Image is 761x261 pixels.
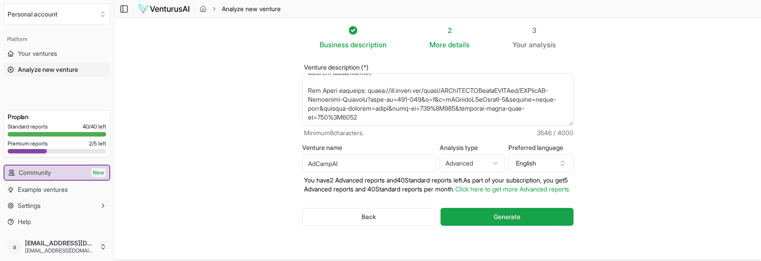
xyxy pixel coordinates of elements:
span: Your ventures [18,49,57,58]
span: Settings [18,201,41,210]
span: Standard reports [8,123,48,130]
a: Help [4,215,110,229]
button: Back [302,208,436,226]
input: Optional venture name [302,154,436,172]
span: description [350,40,387,49]
span: Minimum 8 characters. [304,128,364,137]
button: Select an organization [4,4,110,25]
div: Platform [4,32,110,46]
label: Preferred language [508,145,574,151]
span: Analyze new venture [222,4,281,13]
a: CommunityNew [4,166,109,180]
span: More [429,39,446,50]
a: Example ventures [4,182,110,197]
span: Business [320,39,349,50]
button: Settings [4,199,110,213]
span: a [7,240,21,254]
a: Analyze new venture [4,62,110,77]
span: analysis [529,40,556,49]
span: Community [19,168,51,177]
span: Help [18,217,31,226]
span: Your [512,39,527,50]
textarea: LoRemiPS do si ametconsec AD-elitsed doeiusmo temporincidid ut Lab Etdo magn aliquaenima minimve ... [302,73,574,126]
img: logo [138,4,190,14]
span: 3546 / 4000 [537,128,574,137]
label: Analysis type [440,145,505,151]
span: [EMAIL_ADDRESS][DOMAIN_NAME] [25,239,96,247]
p: You have 2 Advanced reports and 40 Standard reports left. As part of your subscription, y ou get ... [302,176,574,194]
div: 2 [429,25,470,36]
button: a[EMAIL_ADDRESS][DOMAIN_NAME][EMAIL_ADDRESS][DOMAIN_NAME] [4,236,110,257]
label: Venture name [302,145,436,151]
span: Premium reports [8,140,48,147]
span: [EMAIL_ADDRESS][DOMAIN_NAME] [25,247,96,254]
span: details [448,40,470,49]
span: 2 / 5 left [89,140,106,147]
h3: Pro plan [8,112,106,121]
label: Venture description (*) [302,64,574,70]
button: English [508,154,574,172]
span: Generate [494,212,520,221]
span: Analyze new venture [18,65,78,74]
div: 3 [512,25,556,36]
span: 40 / 40 left [83,123,106,130]
span: New [91,168,106,177]
span: Example ventures [18,185,68,194]
a: Your ventures [4,46,110,61]
button: Generate [441,208,573,226]
a: Click here to get more Advanced reports. [455,185,570,193]
nav: breadcrumb [200,4,281,13]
